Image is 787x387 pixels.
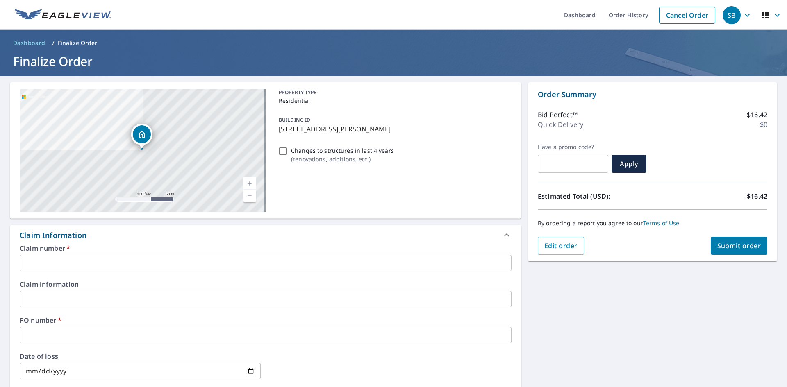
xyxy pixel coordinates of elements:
[747,191,767,201] p: $16.42
[643,219,680,227] a: Terms of Use
[618,159,640,168] span: Apply
[20,353,261,360] label: Date of loss
[279,96,508,105] p: Residential
[717,241,761,250] span: Submit order
[612,155,646,173] button: Apply
[52,38,55,48] li: /
[538,237,584,255] button: Edit order
[538,220,767,227] p: By ordering a report you agree to our
[243,177,256,190] a: Current Level 17, Zoom In
[10,36,49,50] a: Dashboard
[723,6,741,24] div: SB
[13,39,45,47] span: Dashboard
[711,237,768,255] button: Submit order
[747,110,767,120] p: $16.42
[544,241,578,250] span: Edit order
[760,120,767,129] p: $0
[131,124,152,149] div: Dropped pin, building 1, Residential property, 110 Buck Hill Rd Easton, CT 06612
[291,155,394,163] p: ( renovations, additions, etc. )
[20,245,512,251] label: Claim number
[538,191,653,201] p: Estimated Total (USD):
[538,120,583,129] p: Quick Delivery
[20,281,512,287] label: Claim information
[10,225,521,245] div: Claim Information
[15,9,111,21] img: EV Logo
[279,116,310,123] p: BUILDING ID
[291,146,394,155] p: Changes to structures in last 4 years
[538,143,608,151] label: Have a promo code?
[58,39,98,47] p: Finalize Order
[538,110,578,120] p: Bid Perfect™
[659,7,715,24] a: Cancel Order
[243,190,256,202] a: Current Level 17, Zoom Out
[279,89,508,96] p: PROPERTY TYPE
[279,124,508,134] p: [STREET_ADDRESS][PERSON_NAME]
[538,89,767,100] p: Order Summary
[20,317,512,324] label: PO number
[20,230,86,241] div: Claim Information
[10,36,777,50] nav: breadcrumb
[10,53,777,70] h1: Finalize Order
